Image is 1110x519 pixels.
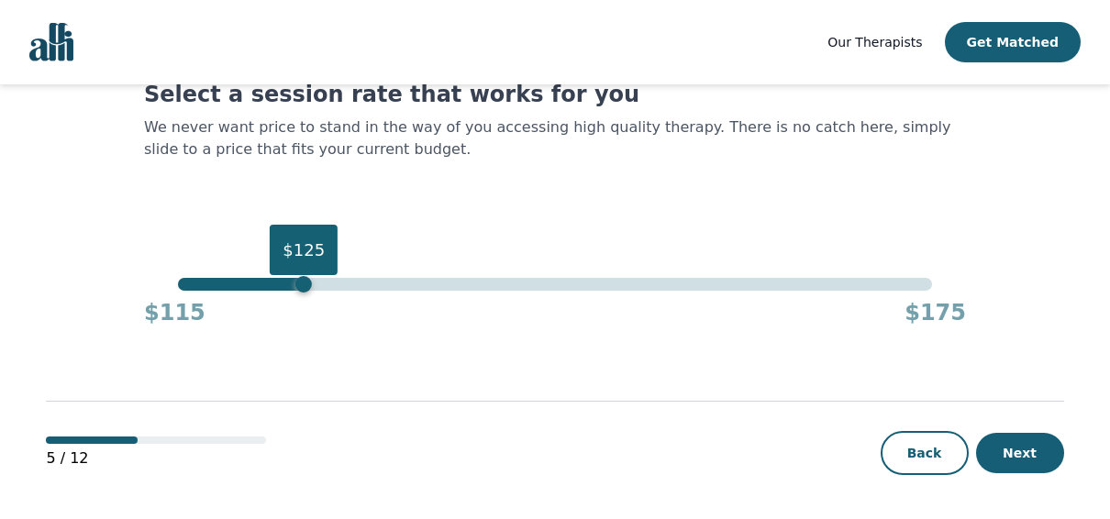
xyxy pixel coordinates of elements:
h1: Select a session rate that works for you [144,80,966,109]
a: Our Therapists [827,31,922,53]
img: alli logo [29,23,73,61]
h4: $115 [144,298,205,327]
p: We never want price to stand in the way of you accessing high quality therapy. There is no catch ... [144,116,966,160]
button: Back [881,431,969,475]
span: Our Therapists [827,35,922,50]
div: $125 [270,225,338,275]
h4: $175 [905,298,966,327]
p: 5 / 12 [46,447,266,469]
button: Get Matched [945,22,1081,62]
button: Next [976,433,1064,473]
